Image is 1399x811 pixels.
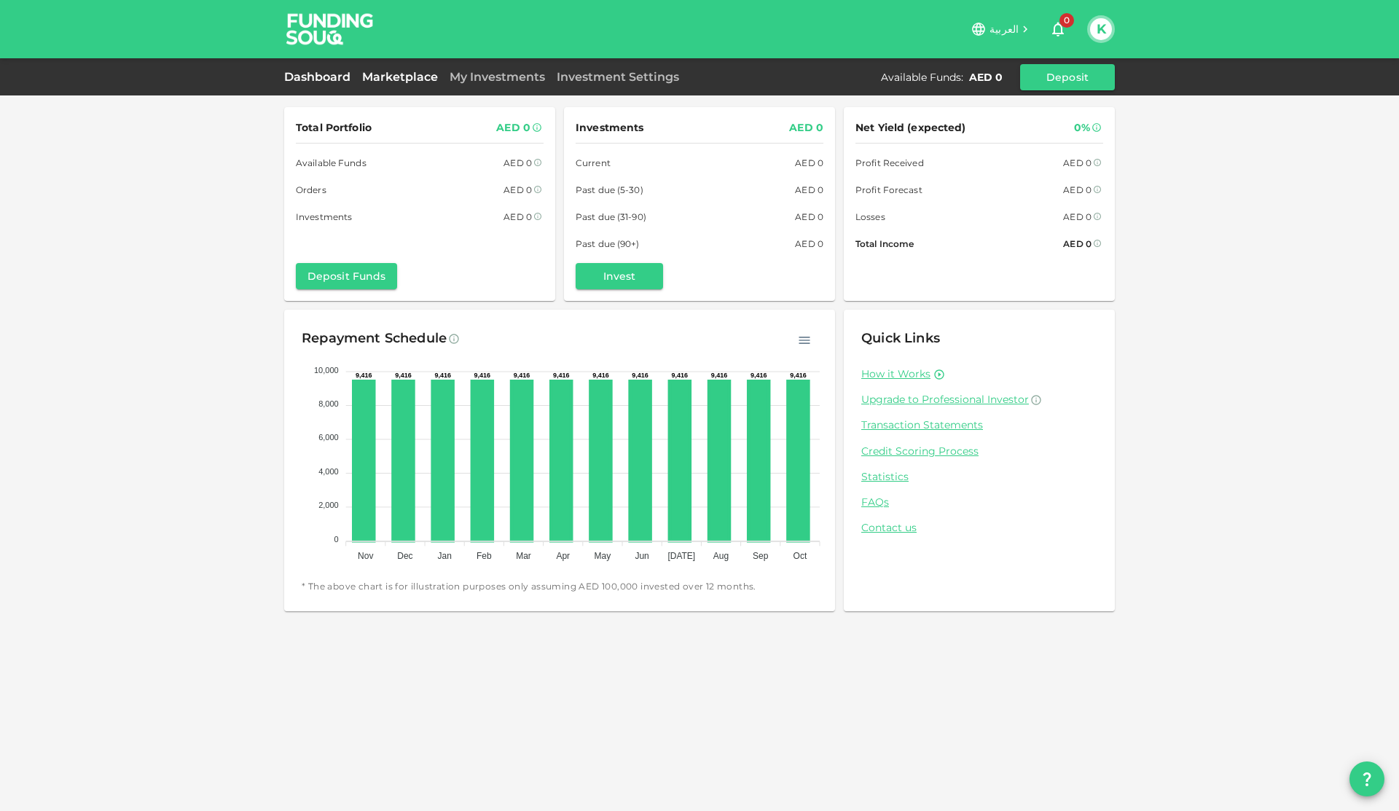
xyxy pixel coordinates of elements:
div: AED 0 [503,155,532,171]
span: Investments [576,119,643,137]
div: AED 0 [1063,236,1092,251]
button: 0 [1043,15,1073,44]
div: AED 0 [969,70,1003,85]
span: Total Income [855,236,914,251]
div: AED 0 [1063,155,1092,171]
div: AED 0 [496,119,530,137]
a: Contact us [861,521,1097,535]
div: AED 0 [789,119,823,137]
div: AED 0 [795,155,823,171]
a: Dashboard [284,70,356,84]
a: Credit Scoring Process [861,444,1097,458]
tspan: Jan [437,551,451,561]
tspan: Apr [556,551,570,561]
a: FAQs [861,495,1097,509]
a: Investment Settings [551,70,685,84]
span: Investments [296,209,352,224]
span: Orders [296,182,326,197]
span: Available Funds [296,155,367,171]
span: Past due (31-90) [576,209,646,224]
div: AED 0 [795,209,823,224]
span: Profit Forecast [855,182,922,197]
tspan: Aug [713,551,729,561]
tspan: 2,000 [318,501,339,509]
span: 0 [1059,13,1074,28]
div: AED 0 [795,182,823,197]
tspan: Nov [358,551,373,561]
tspan: 4,000 [318,467,339,476]
span: Profit Received [855,155,924,171]
button: question [1349,761,1384,796]
tspan: May [595,551,611,561]
tspan: Feb [477,551,492,561]
span: Past due (90+) [576,236,640,251]
div: AED 0 [795,236,823,251]
tspan: Mar [516,551,531,561]
div: AED 0 [1063,182,1092,197]
span: Net Yield (expected) [855,119,966,137]
tspan: 8,000 [318,399,339,408]
button: Deposit Funds [296,263,397,289]
a: Marketplace [356,70,444,84]
tspan: Oct [793,551,807,561]
tspan: Dec [397,551,412,561]
div: AED 0 [503,209,532,224]
button: K [1090,18,1112,40]
tspan: 6,000 [318,433,339,442]
div: Repayment Schedule [302,327,447,350]
button: Invest [576,263,663,289]
button: Deposit [1020,64,1115,90]
tspan: 0 [334,535,339,544]
a: My Investments [444,70,551,84]
tspan: [DATE] [667,551,695,561]
a: Upgrade to Professional Investor [861,393,1097,407]
div: Available Funds : [881,70,963,85]
span: Losses [855,209,885,224]
tspan: 10,000 [314,366,339,375]
div: 0% [1074,119,1090,137]
span: * The above chart is for illustration purposes only assuming AED 100,000 invested over 12 months. [302,579,818,594]
span: العربية [990,23,1019,36]
tspan: Sep [753,551,769,561]
a: How it Works [861,367,930,381]
span: Total Portfolio [296,119,372,137]
a: Transaction Statements [861,418,1097,432]
div: AED 0 [503,182,532,197]
span: Upgrade to Professional Investor [861,393,1029,406]
span: Past due (5-30) [576,182,643,197]
a: Statistics [861,470,1097,484]
span: Quick Links [861,330,940,346]
tspan: Jun [635,551,648,561]
div: AED 0 [1063,209,1092,224]
span: Current [576,155,611,171]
